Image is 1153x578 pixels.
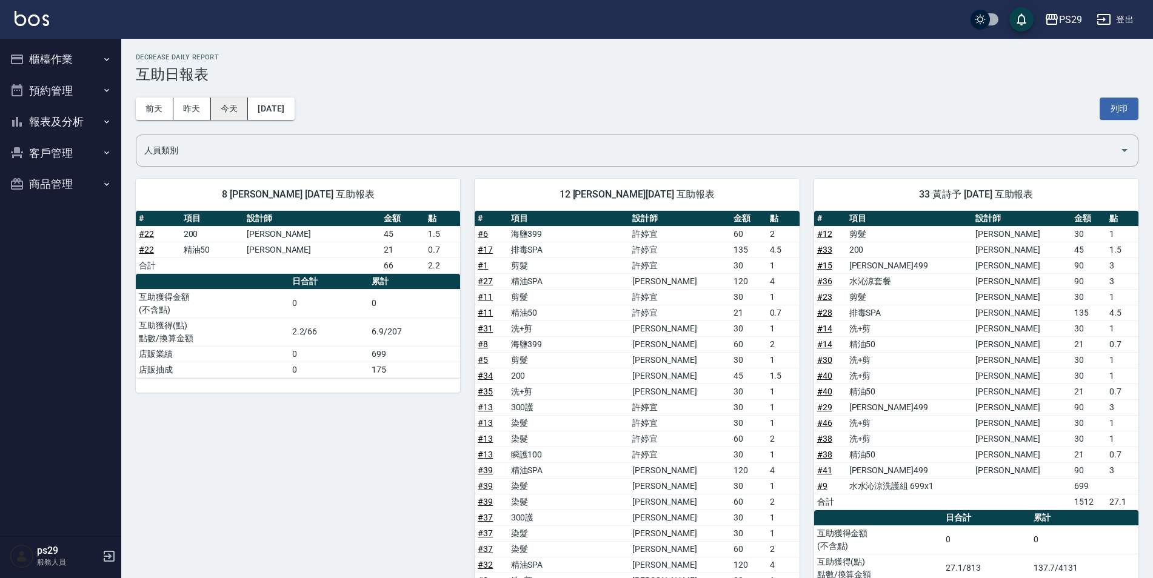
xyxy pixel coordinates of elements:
[767,242,800,257] td: 4.5
[846,336,973,352] td: 精油50
[478,324,493,333] a: #31
[767,399,800,415] td: 1
[972,352,1071,368] td: [PERSON_NAME]
[817,465,832,475] a: #41
[814,494,846,510] td: 合計
[817,276,832,286] a: #36
[730,336,767,352] td: 60
[972,415,1071,431] td: [PERSON_NAME]
[846,447,973,462] td: 精油50
[629,273,730,289] td: [PERSON_NAME]
[767,352,800,368] td: 1
[1071,321,1106,336] td: 30
[508,257,630,273] td: 剪髮
[817,245,832,254] a: #33
[1092,8,1138,31] button: 登出
[730,399,767,415] td: 30
[136,211,181,227] th: #
[846,462,973,478] td: [PERSON_NAME]499
[289,362,369,377] td: 0
[1071,399,1106,415] td: 90
[767,273,800,289] td: 4
[136,362,289,377] td: 店販抽成
[972,242,1071,257] td: [PERSON_NAME]
[508,336,630,352] td: 海鹽399
[629,289,730,305] td: 許婷宜
[972,462,1071,478] td: [PERSON_NAME]
[136,53,1138,61] h2: Decrease Daily Report
[817,402,832,412] a: #29
[846,273,973,289] td: 水沁涼套餐
[846,242,973,257] td: 200
[1071,289,1106,305] td: 30
[846,415,973,431] td: 洗+剪
[508,368,630,384] td: 200
[817,308,832,317] a: #28
[478,371,493,380] a: #34
[1071,415,1106,431] td: 30
[767,478,800,494] td: 1
[629,399,730,415] td: 許婷宜
[972,257,1071,273] td: [PERSON_NAME]
[767,541,800,557] td: 2
[369,317,460,346] td: 6.9/207
[817,229,832,239] a: #12
[817,481,827,491] a: #9
[817,292,832,302] a: #23
[730,289,767,305] td: 30
[972,211,1071,227] th: 設計師
[1106,431,1138,447] td: 1
[1106,384,1138,399] td: 0.7
[508,211,630,227] th: 項目
[508,447,630,462] td: 瞬護100
[767,321,800,336] td: 1
[730,305,767,321] td: 21
[767,510,800,525] td: 1
[972,431,1071,447] td: [PERSON_NAME]
[508,226,630,242] td: 海鹽399
[508,399,630,415] td: 300護
[972,384,1071,399] td: [PERSON_NAME]
[478,308,493,317] a: #11
[1106,399,1138,415] td: 3
[767,462,800,478] td: 4
[136,317,289,346] td: 互助獲得(點) 點數/換算金額
[767,384,800,399] td: 1
[475,211,507,227] th: #
[5,106,116,138] button: 報表及分析
[730,462,767,478] td: 120
[817,434,832,443] a: #38
[730,257,767,273] td: 30
[1100,98,1138,120] button: 列印
[629,226,730,242] td: 許婷宜
[478,434,493,443] a: #13
[1106,211,1138,227] th: 點
[5,138,116,169] button: 客戶管理
[369,274,460,290] th: 累計
[814,211,1138,510] table: a dense table
[730,368,767,384] td: 45
[136,289,289,317] td: 互助獲得金額 (不含點)
[846,368,973,384] td: 洗+剪
[136,346,289,362] td: 店販業績
[629,336,730,352] td: [PERSON_NAME]
[846,399,973,415] td: [PERSON_NAME]499
[15,11,49,26] img: Logo
[425,257,460,273] td: 2.2
[136,274,460,378] table: a dense table
[846,211,973,227] th: 項目
[1106,289,1138,305] td: 1
[478,465,493,475] a: #39
[37,545,99,557] h5: ps29
[139,245,154,254] a: #22
[5,44,116,75] button: 櫃檯作業
[730,384,767,399] td: 30
[478,418,493,428] a: #13
[846,289,973,305] td: 剪髮
[629,352,730,368] td: [PERSON_NAME]
[767,557,800,573] td: 4
[1040,7,1087,32] button: PS29
[846,226,973,242] td: 剪髮
[629,384,730,399] td: [PERSON_NAME]
[1106,462,1138,478] td: 3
